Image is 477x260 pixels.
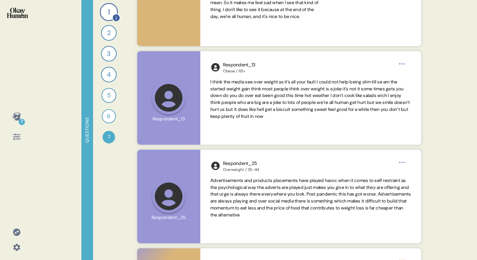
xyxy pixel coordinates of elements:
[100,3,118,21] div: 1
[223,69,255,74] div: Obese / 65+
[103,131,115,143] div: 7
[223,160,259,167] div: Respondent_25
[101,67,117,82] div: 4
[210,161,221,171] img: l1ibTKarBSWXLOhlfT5LxFP+OttMJpPJZDKZTCbz9PgHEggSPYjZSwEAAAAASUVORK5CYII=
[19,119,25,125] div: 7
[101,25,117,41] div: 2
[210,62,221,72] img: l1ibTKarBSWXLOhlfT5LxFP+OttMJpPJZDKZTCbz9PgHEggSPYjZSwEAAAAASUVORK5CYII=
[7,8,28,18] img: okayhuman.3b1b6348.png
[101,46,117,62] div: 3
[102,109,116,124] div: 6
[101,88,116,103] div: 5
[223,167,259,172] div: Overweight / 35-44
[223,61,255,69] div: Respondent_13
[210,79,410,119] span: I think the media see over weight as it’s all your fault I could not help being slim till se am t...
[210,178,411,218] span: Advertisements and products placements have played havoc when it comes to self restraint as the p...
